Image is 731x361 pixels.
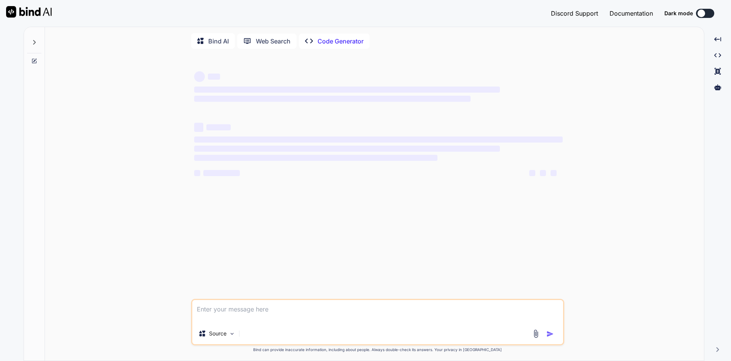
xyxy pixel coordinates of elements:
span: ‌ [194,155,437,161]
span: Documentation [610,10,653,17]
span: ‌ [540,170,546,176]
span: ‌ [206,124,231,130]
p: Source [209,330,227,337]
span: Dark mode [664,10,693,17]
img: attachment [531,329,540,338]
p: Bind can provide inaccurate information, including about people. Always double-check its answers.... [191,347,564,353]
span: ‌ [203,170,240,176]
span: ‌ [194,170,200,176]
p: Code Generator [318,37,364,46]
button: Discord Support [551,9,598,18]
span: Discord Support [551,10,598,17]
span: ‌ [194,136,563,143]
span: ‌ [194,71,205,82]
span: ‌ [208,74,220,80]
img: icon [546,330,554,338]
p: Web Search [256,37,290,46]
span: ‌ [194,96,471,102]
span: ‌ [551,170,557,176]
img: Bind AI [6,6,52,18]
span: ‌ [194,146,500,152]
span: ‌ [194,87,500,93]
span: ‌ [529,170,535,176]
p: Bind AI [208,37,229,46]
button: Documentation [610,9,653,18]
img: Pick Models [229,331,235,337]
span: ‌ [194,123,203,132]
